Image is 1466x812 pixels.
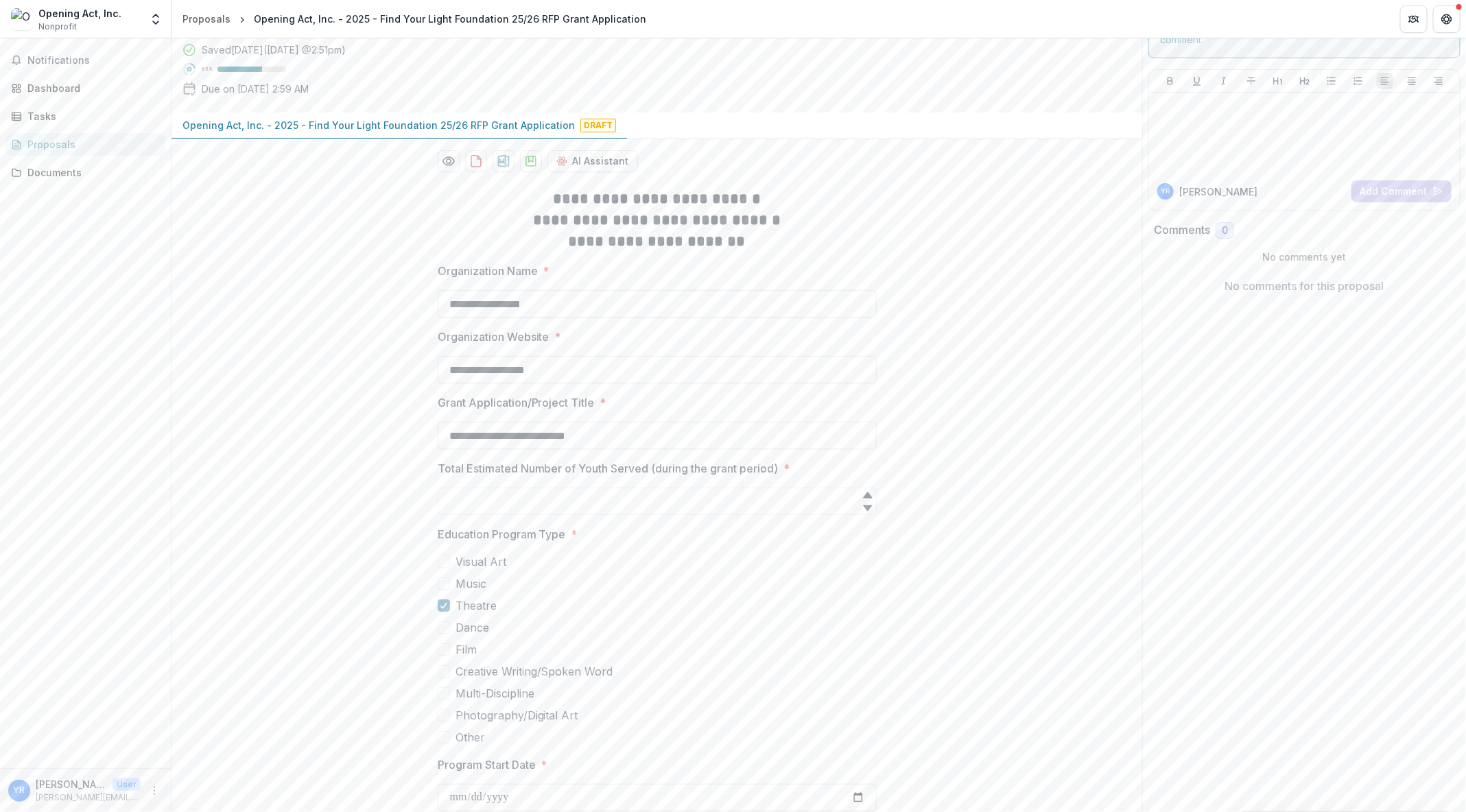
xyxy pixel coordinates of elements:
button: Open entity switcher [146,5,165,33]
div: Opening Act, Inc. - 2025 - Find Your Light Foundation 25/26 RFP Grant Application [254,12,646,26]
button: Preview 07c13d28-41d9-4348-b2ac-bf8b9f1f1d7c-0.pdf [438,150,460,172]
div: Proposals [27,137,154,152]
button: More [146,783,163,799]
button: download-proposal [493,150,515,172]
span: Music [456,575,486,592]
button: Italicize [1216,73,1232,89]
p: [PERSON_NAME][EMAIL_ADDRESS][DOMAIN_NAME] [36,791,141,804]
p: Due on [DATE] 2:59 AM [202,82,309,96]
button: Ordered List [1350,73,1367,89]
p: No comments for this proposal [1225,278,1384,294]
p: User [113,778,141,791]
p: Opening Act, Inc. - 2025 - Find Your Light Foundation 25/26 RFP Grant Application [182,118,575,132]
div: Yvonne Roen [1161,188,1170,195]
p: Organization Name [438,263,538,279]
div: Opening Act, Inc. [38,6,121,21]
p: [PERSON_NAME] [36,777,107,791]
p: Grant Application/Project Title [438,394,595,411]
button: download-proposal [520,150,542,172]
nav: breadcrumb [177,9,652,29]
a: Proposals [177,9,236,29]
button: Heading 1 [1270,73,1286,89]
p: Education Program Type [438,526,566,542]
div: Saved [DATE] ( [DATE] @ 2:51pm ) [202,43,346,57]
span: Visual Art [456,553,506,570]
button: Notifications [5,49,165,71]
span: Film [456,641,477,658]
div: Proposals [182,12,230,26]
button: Add Comment [1351,180,1452,202]
div: Documents [27,165,154,180]
button: Align Left [1377,73,1393,89]
span: Photography/Digital Art [456,707,578,724]
span: Creative Writing/Spoken Word [456,663,613,680]
span: Nonprofit [38,21,77,33]
span: Theatre [456,597,497,614]
button: Underline [1189,73,1205,89]
span: 0 [1222,225,1228,237]
button: Align Right [1430,73,1447,89]
p: [PERSON_NAME] [1179,184,1257,199]
a: Proposals [5,133,165,156]
span: Other [456,729,485,745]
button: Get Help [1433,5,1461,33]
button: Heading 2 [1297,73,1313,89]
button: Strike [1243,73,1260,89]
span: Draft [580,119,616,132]
div: Yvonne Roen [14,786,25,795]
button: Partners [1400,5,1428,33]
p: 65 % [202,64,212,74]
button: Bullet List [1323,73,1340,89]
button: download-proposal [465,150,487,172]
p: No comments yet [1154,250,1455,264]
h2: Comments [1154,224,1210,237]
p: Organization Website [438,329,549,345]
a: Tasks [5,105,165,128]
span: Notifications [27,55,160,67]
div: Dashboard [27,81,154,95]
div: Tasks [27,109,154,123]
span: Multi-Discipline [456,685,534,702]
p: Program Start Date [438,756,536,773]
button: Bold [1162,73,1179,89]
a: Documents [5,161,165,184]
p: Total Estimated Number of Youth Served (during the grant period) [438,460,779,477]
a: Dashboard [5,77,165,99]
button: Align Center [1404,73,1420,89]
button: AI Assistant [547,150,638,172]
img: Opening Act, Inc. [11,8,33,30]
span: Dance [456,619,489,636]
